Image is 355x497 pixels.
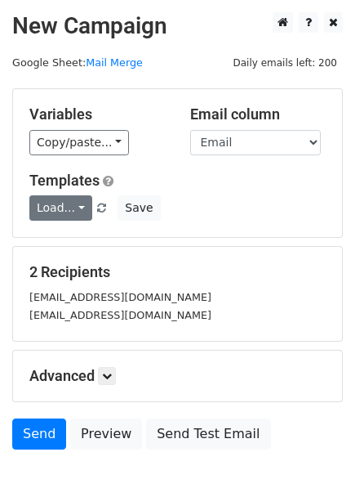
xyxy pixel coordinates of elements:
h2: New Campaign [12,12,343,40]
a: Mail Merge [86,56,143,69]
small: [EMAIL_ADDRESS][DOMAIN_NAME] [29,291,211,303]
a: Templates [29,172,100,189]
a: Load... [29,195,92,221]
a: Daily emails left: 200 [227,56,343,69]
a: Send [12,419,66,450]
small: Google Sheet: [12,56,143,69]
button: Save [118,195,160,221]
a: Copy/paste... [29,130,129,155]
h5: Email column [190,105,326,123]
small: [EMAIL_ADDRESS][DOMAIN_NAME] [29,309,211,321]
h5: Variables [29,105,166,123]
h5: Advanced [29,367,326,385]
a: Send Test Email [146,419,270,450]
a: Preview [70,419,142,450]
span: Daily emails left: 200 [227,54,343,72]
h5: 2 Recipients [29,263,326,281]
iframe: Chat Widget [273,419,355,497]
